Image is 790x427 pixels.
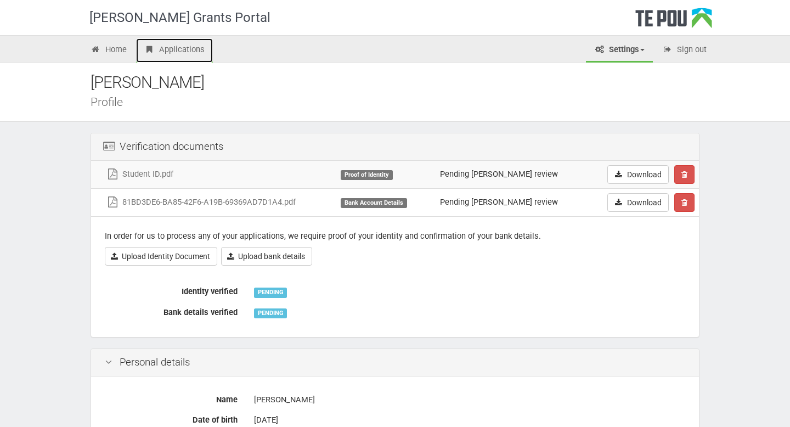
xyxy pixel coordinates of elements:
[91,96,716,108] div: Profile
[97,303,246,318] label: Bank details verified
[221,247,312,266] a: Upload bank details
[436,161,585,189] td: Pending [PERSON_NAME] review
[97,411,246,426] label: Date of birth
[607,165,669,184] a: Download
[254,390,685,409] div: [PERSON_NAME]
[97,390,246,406] label: Name
[341,170,392,180] div: Proof of Identity
[106,197,296,207] a: 81BD3DE6-BA85-42F6-A19B-69369AD7D1A4.pdf
[586,38,653,63] a: Settings
[635,8,712,35] div: Te Pou Logo
[82,38,135,63] a: Home
[91,71,716,94] div: [PERSON_NAME]
[254,308,287,318] div: PENDING
[105,247,217,266] a: Upload Identity Document
[91,133,699,161] div: Verification documents
[607,193,669,212] a: Download
[436,188,585,216] td: Pending [PERSON_NAME] review
[91,349,699,377] div: Personal details
[105,231,685,242] p: In order for us to process any of your applications, we require proof of your identity and confir...
[654,38,715,63] a: Sign out
[341,198,407,208] div: Bank Account Details
[254,288,287,297] div: PENDING
[106,169,173,179] a: Student ID.pdf
[97,282,246,297] label: Identity verified
[136,38,213,63] a: Applications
